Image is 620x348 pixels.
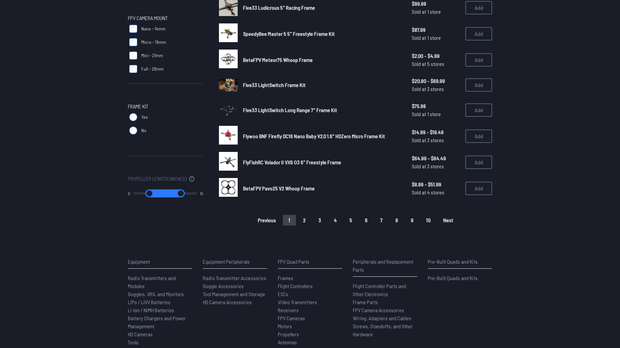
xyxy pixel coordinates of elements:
button: Add [465,27,492,40]
span: Propeller Length (Inches) [128,175,186,183]
span: FlyFishRC Volador II VX6 O3 6" Freestyle Frame [243,159,341,165]
span: Flywoo BNF Firefly DC16 Nano Baby V2.0 1.6" HDZero Micro Frame Kit [243,133,385,139]
button: 1 [283,215,296,226]
img: image [219,50,238,68]
a: Tool Management and Storage [203,290,267,298]
a: Five33 Ludicrous 5" Racing Frame [243,4,401,12]
a: BetaFPV Meteor75 Whoop Frame [243,56,401,64]
span: Five33 LightSwitch Long Range 7" Frame Kit [243,107,337,113]
a: Goggles, VRX, and Monitors [128,290,192,298]
a: Propellers [278,330,342,338]
a: Five33 LightSwitch Frame Kit [243,81,401,89]
input: Mini - 21mm [129,52,137,60]
a: Tools [128,338,192,346]
button: Add [465,1,492,14]
span: $75.98 [412,102,460,110]
span: BetaFPV Meteor75 Whoop Frame [243,57,313,63]
span: Micro - 19mm [141,39,166,46]
span: Sold at 1 store [412,8,460,16]
span: Full - 28mm [141,66,164,72]
button: Add [465,53,492,67]
span: Frame Parts [353,299,378,305]
a: image [219,100,238,120]
a: Motors [278,322,342,330]
output: 15 [200,191,203,196]
span: Frame Kit [128,102,148,110]
img: image [219,79,238,91]
span: Goggle Accessories [203,283,244,289]
button: 4 [328,215,342,226]
a: Screws, Standoffs, and Other Hardware [353,322,417,338]
a: ESCs [278,290,342,298]
span: Frames [278,275,293,281]
span: Radio Transmitter Accessories [203,275,266,281]
span: Pre-Built Quads and Kits [428,275,478,281]
span: Sold at 3 stores [412,162,460,170]
span: Sold at 1 store [412,110,460,118]
span: No [141,127,146,134]
a: Video Transmitters [278,298,342,306]
span: Wiring, Adapters and Cables [353,315,411,321]
a: Battery Chargers and Power Management [128,314,192,330]
button: 6 [359,215,373,226]
button: 10 [420,215,436,226]
p: FPV Quad Parts [278,258,342,266]
span: Screws, Standoffs, and Other Hardware [353,323,413,337]
span: Tool Management and Storage [203,291,265,297]
button: 3 [313,215,327,226]
span: Receivers [278,307,299,313]
button: 8 [390,215,404,226]
button: Add [465,78,492,92]
img: image [219,152,238,171]
img: image [219,126,238,145]
span: Sold at 4 stores [412,188,460,196]
span: Five33 Ludicrous 5" Racing Frame [243,4,315,11]
span: Sold at 3 stores [412,85,460,93]
span: Next [443,217,453,223]
a: image [219,50,238,70]
a: LiPo / LiHV Batteries [128,298,192,306]
span: Sold at 3 stores [412,136,460,144]
button: 9 [405,215,419,226]
span: $8.99 - $51.99 [412,180,460,188]
a: Flywoo BNF Firefly DC16 Nano Baby V2.0 1.6" HDZero Micro Frame Kit [243,132,401,140]
span: Mini - 21mm [141,52,163,59]
span: FPV Cameras [278,315,305,321]
span: SpeedyBee Master 5 5" Freestyle Frame Kit [243,30,335,37]
button: 2 [297,215,311,226]
span: Li-Ion / NiMH Batteries [128,307,174,313]
button: 5 [344,215,358,226]
a: FlyFishRC Volador II VX6 O3 6" Freestyle Frame [243,158,401,166]
span: HD Camera Accessories [203,299,252,305]
span: $14.99 - $19.49 [412,128,460,136]
img: image [219,23,238,42]
span: BetaFPV Pavo25 V2 Whoop Frame [243,185,315,191]
a: Frames [278,274,342,282]
span: $87.99 [412,26,460,34]
input: Yes [129,113,137,121]
button: Add [465,182,492,195]
span: Goggles, VRX, and Monitors [128,291,184,297]
span: ESCs [278,291,288,297]
span: Flight Controllers [278,283,313,289]
a: Flight Controller Parts and Other Electronics [353,282,417,298]
button: Add [465,129,492,143]
span: Five33 LightSwitch Frame Kit [243,82,306,88]
button: Add [465,156,492,169]
span: HD Cameras [128,331,153,337]
span: Motors [278,323,292,329]
a: SpeedyBee Master 5 5" Freestyle Frame Kit [243,30,401,38]
a: image [219,178,238,199]
a: image [219,152,238,173]
a: Receivers [278,306,342,314]
button: 7 [375,215,388,226]
a: Pre-Built Quads and Kits [428,274,492,282]
output: 0 [128,191,130,196]
span: Yes [141,114,148,120]
span: Sold at 1 store [412,34,460,42]
span: FPV Camera Accessories [353,307,404,313]
a: Flight Controllers [278,282,342,290]
img: image [219,178,238,197]
a: FPV Cameras [278,314,342,322]
a: Antennas [278,338,342,346]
